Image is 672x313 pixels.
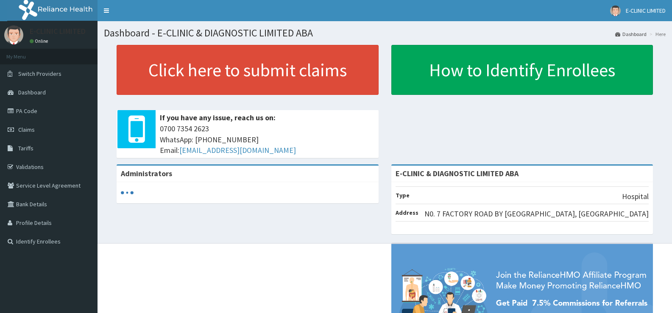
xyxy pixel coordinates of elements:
a: How to Identify Enrollees [391,45,653,95]
span: Switch Providers [18,70,61,78]
svg: audio-loading [121,186,134,199]
span: 0700 7354 2623 WhatsApp: [PHONE_NUMBER] Email: [160,123,374,156]
a: Dashboard [615,30,647,38]
p: N0. 7 FACTORY ROAD BY [GEOGRAPHIC_DATA], [GEOGRAPHIC_DATA] [424,208,649,219]
strong: E-CLINIC & DIAGNOSTIC LIMITED ABA [396,169,519,178]
li: Here [647,30,666,38]
img: User Image [610,6,621,16]
span: Claims [18,126,35,133]
a: [EMAIL_ADDRESS][DOMAIN_NAME] [179,145,296,155]
b: Type [396,191,410,199]
b: If you have any issue, reach us on: [160,113,276,122]
p: E-CLINIC LIMITED [30,28,86,35]
b: Address [396,209,418,216]
p: Hospital [622,191,649,202]
b: Administrators [121,169,172,178]
img: User Image [4,25,23,44]
span: Dashboard [18,89,46,96]
span: E-CLINIC LIMITED [626,7,666,14]
span: Tariffs [18,144,33,152]
a: Click here to submit claims [117,45,379,95]
a: Online [30,38,50,44]
h1: Dashboard - E-CLINIC & DIAGNOSTIC LIMITED ABA [104,28,666,39]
